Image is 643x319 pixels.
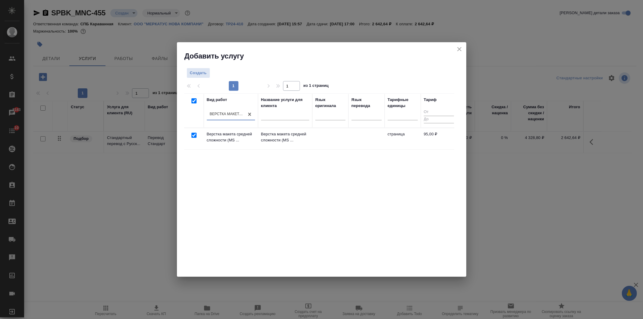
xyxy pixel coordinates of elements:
input: До [424,116,454,123]
div: Тариф [424,97,437,103]
td: страница [385,128,421,149]
span: из 1 страниц [304,82,329,91]
div: Язык перевода [351,97,382,109]
h2: Добавить услугу [184,51,466,61]
span: Создать [190,70,207,77]
div: Название услуги для клиента [261,97,309,109]
p: Верстка макета средней сложности (MS ... [207,131,255,143]
div: Тарифные единицы [388,97,418,109]
button: Создать [187,68,210,78]
button: close [455,45,464,54]
div: Язык оригинала [315,97,345,109]
p: Верстка макета средней сложности (MS ... [261,131,309,143]
td: 95,00 ₽ [421,128,457,149]
div: Верстка макета средней сложности (MS Word) [210,112,245,117]
input: От [424,109,454,116]
div: Вид работ [207,97,227,103]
